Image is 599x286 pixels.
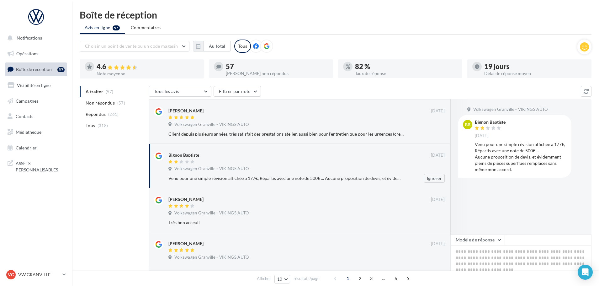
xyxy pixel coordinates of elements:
span: (57) [117,100,125,105]
span: ... [379,273,389,283]
div: Client depuis plusieurs années, très satisfait des prestations atelier, aussi bien pour l'entreti... [168,131,404,137]
div: 4.6 [97,63,199,70]
div: Venu pour une simple révision affichée a 177€, Répartis avec une note de 500€ ... Aucune proposit... [475,141,566,173]
a: Campagnes [4,94,68,108]
span: Non répondus [86,100,115,106]
button: Filtrer par note [214,86,261,97]
div: [PERSON_NAME] [168,108,204,114]
span: Volkswagen Granville - VIKINGS AUTO [174,255,249,260]
div: Très bon acceuil [168,219,404,226]
div: Boîte de réception [80,10,591,19]
div: 57 [226,63,328,70]
button: Tous les avis [149,86,211,97]
div: [PERSON_NAME] non répondus [226,71,328,76]
div: Taux de réponse [355,71,457,76]
span: ASSETS PERSONNALISABLES [16,159,65,173]
div: Bignon Baptiste [475,120,506,124]
span: Commentaires [131,24,161,31]
span: Répondus [86,111,106,117]
span: Volkswagen Granville - VIKINGS AUTO [174,166,249,172]
span: Boîte de réception [16,67,52,72]
a: ASSETS PERSONNALISABLES [4,157,68,175]
a: Visibilité en ligne [4,79,68,92]
button: Notifications [4,31,66,45]
span: 6 [391,273,401,283]
span: Tous [86,122,95,129]
button: Ignorer [424,174,445,183]
a: Contacts [4,110,68,123]
div: Tous [234,40,251,53]
button: Modèle de réponse [450,235,505,245]
span: Opérations [16,51,38,56]
a: Médiathèque [4,126,68,139]
span: 3 [366,273,376,283]
span: Volkswagen Granville - VIKINGS AUTO [174,122,249,127]
div: Venu pour une simple révision affichée a 177€, Répartis avec une note de 500€ ... Aucune proposit... [168,175,404,181]
span: Médiathèque [16,129,41,135]
button: Au total [193,41,231,51]
span: Choisir un point de vente ou un code magasin [85,43,178,49]
div: Délai de réponse moyen [484,71,586,76]
span: Afficher [257,276,271,282]
span: 10 [277,277,283,282]
span: (261) [108,112,119,117]
div: Bignon Baptiste [168,152,199,158]
button: 10 [274,275,290,283]
span: [DATE] [475,133,489,139]
a: Boîte de réception57 [4,62,68,76]
div: 19 jours [484,63,586,70]
span: Campagnes [16,98,38,103]
div: 82 % [355,63,457,70]
span: Contacts [16,114,33,119]
span: Calendrier [16,145,37,150]
button: Choisir un point de vente ou un code magasin [80,41,189,51]
span: 2 [355,273,365,283]
button: Au total [204,41,231,51]
span: résultats/page [294,276,320,282]
span: [DATE] [431,153,445,158]
span: 1 [343,273,353,283]
a: Calendrier [4,141,68,154]
span: Tous les avis [154,89,179,94]
p: VW GRANVILLE [18,272,60,278]
span: Notifications [17,35,42,40]
a: VG VW GRANVILLE [5,269,67,281]
span: BB [465,121,470,128]
div: Note moyenne [97,72,199,76]
span: [DATE] [431,241,445,247]
span: [DATE] [431,108,445,114]
div: [PERSON_NAME] [168,240,204,247]
div: [PERSON_NAME] [168,196,204,202]
div: Open Intercom Messenger [578,265,593,280]
a: Opérations [4,47,68,60]
span: VG [8,272,14,278]
span: [DATE] [431,197,445,202]
span: (318) [98,123,108,128]
div: 57 [57,67,65,72]
span: Visibilité en ligne [17,83,50,88]
span: Volkswagen Granville - VIKINGS AUTO [473,107,548,112]
span: Volkswagen Granville - VIKINGS AUTO [174,210,249,216]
